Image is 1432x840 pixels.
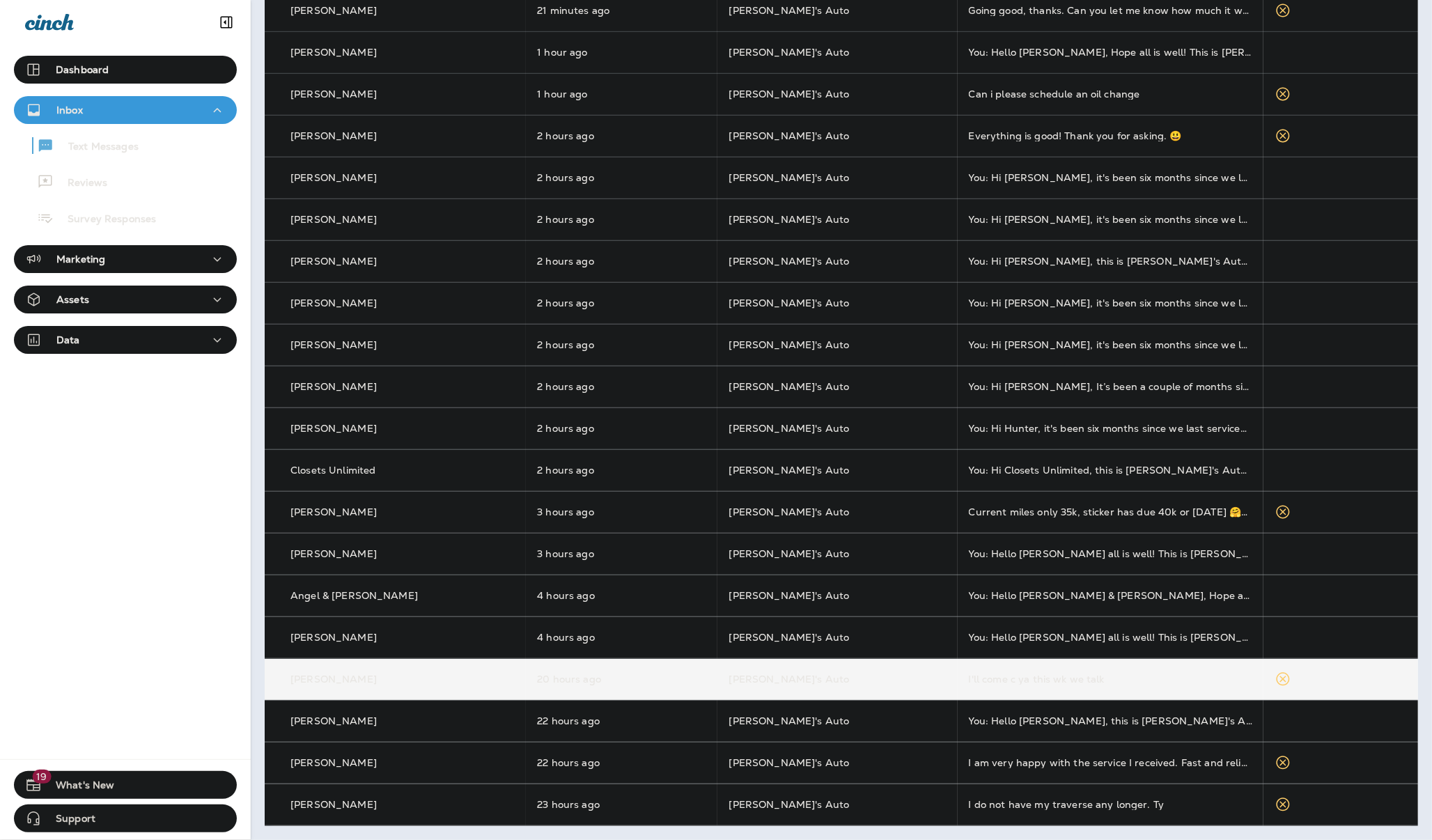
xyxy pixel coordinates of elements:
p: Sep 24, 2025 11:56 AM [537,88,706,100]
div: You: Hi Sheila, this is Evan's Auto. Our records show your 2009 Hyundai Tucson should be due for ... [969,256,1252,267]
div: You: Hello Lee, Hope all is well! This is Evan from Evan's Auto. I wanted to reach out to thank y... [969,548,1252,559]
p: [PERSON_NAME] [290,381,377,392]
button: Inbox [14,96,237,124]
p: Sep 24, 2025 11:23 AM [537,297,706,309]
span: Support [42,813,95,830]
button: Dashboard [14,56,237,84]
div: Everything is good! Thank you for asking. 😃 [969,130,1252,141]
p: Reviews [54,177,107,190]
button: 19What's New [14,771,237,799]
span: [PERSON_NAME]'s Auto [729,547,849,560]
p: Sep 23, 2025 03:31 PM [537,715,706,726]
span: [PERSON_NAME]'s Auto [729,88,849,100]
p: Survey Responses [54,213,156,226]
button: Data [14,326,237,354]
p: Sep 24, 2025 11:23 AM [537,214,706,225]
span: What's New [42,779,114,796]
button: Assets [14,286,237,313]
p: Closets Unlimited [290,465,375,476]
button: Reviews [14,167,237,196]
p: [PERSON_NAME] [290,799,377,810]
p: [PERSON_NAME] [290,632,377,643]
p: Sep 24, 2025 11:23 AM [537,339,706,350]
span: [PERSON_NAME]'s Auto [729,798,849,811]
p: [PERSON_NAME] [290,130,377,141]
div: You: Hi Fatima, it's been six months since we last serviced your 2011 Nissan Murano at Evan's Aut... [969,339,1252,350]
p: Dashboard [56,64,109,75]
p: Sep 23, 2025 01:41 PM [537,799,706,810]
p: Assets [56,294,89,305]
button: Text Messages [14,131,237,160]
span: [PERSON_NAME]'s Auto [729,506,849,518]
p: [PERSON_NAME] [290,715,377,726]
p: Sep 23, 2025 05:33 PM [537,674,706,685]
p: [PERSON_NAME] [290,5,377,16]
div: You: Hello Bianca, Hope all is well! This is Evan from Evan's Auto. I wanted to reach out to than... [969,47,1252,58]
div: I do not have my traverse any longer. Ty [969,799,1252,810]
p: Inbox [56,104,83,116]
p: Sep 24, 2025 10:29 AM [537,506,706,518]
p: Sep 24, 2025 11:23 AM [537,256,706,267]
p: Sep 24, 2025 11:27 AM [537,130,706,141]
div: You: Hello Kylie, this is Evan's Auto, just a friendly reminder that on your last visit, there we... [969,715,1252,726]
span: [PERSON_NAME]'s Auto [729,715,849,727]
p: [PERSON_NAME] [290,47,377,58]
button: Support [14,804,237,832]
div: You: Hello Angel & Lilian, Hope all is well! This is Evan from Evan's Auto. I wanted to reach out... [969,590,1252,601]
p: Sep 24, 2025 11:23 AM [537,381,706,392]
div: Current miles only 35k, sticker has due 40k or Feb 2026 🤗✔️ I'll hold off for now. [969,506,1252,518]
button: Marketing [14,245,237,273]
p: Sep 24, 2025 11:21 AM [537,465,706,476]
p: Sep 24, 2025 11:23 AM [537,172,706,183]
span: [PERSON_NAME]'s Auto [729,673,849,685]
div: Can i please schedule an oil change [969,88,1252,100]
span: [PERSON_NAME]'s Auto [729,213,849,226]
p: Marketing [56,254,105,265]
div: You: Hi Joseph, It’s been a couple of months since we serviced your 2015 Nissan 370Z at Evan's Au... [969,381,1252,392]
p: Sep 24, 2025 01:14 PM [537,5,706,16]
p: Text Messages [54,141,139,154]
span: [PERSON_NAME]'s Auto [729,631,849,644]
p: [PERSON_NAME] [290,172,377,183]
span: [PERSON_NAME]'s Auto [729,4,849,17]
span: [PERSON_NAME]'s Auto [729,589,849,602]
p: [PERSON_NAME] [290,256,377,267]
p: [PERSON_NAME] [290,548,377,559]
p: [PERSON_NAME] [290,674,377,685]
p: Data [56,334,80,345]
p: Sep 23, 2025 03:24 PM [537,757,706,768]
p: Sep 24, 2025 12:21 PM [537,47,706,58]
span: [PERSON_NAME]'s Auto [729,130,849,142]
p: [PERSON_NAME] [290,88,377,100]
span: [PERSON_NAME]'s Auto [729,46,849,59]
span: [PERSON_NAME]'s Auto [729,464,849,476]
p: [PERSON_NAME] [290,506,377,518]
p: Sep 24, 2025 09:03 AM [537,632,706,643]
div: You: Hi Closets Unlimited, this is Evan's Auto. Our records show your 2005 Ford Mustang is due fo... [969,465,1252,476]
span: [PERSON_NAME]'s Auto [729,380,849,393]
div: You: Hi Maria, it's been six months since we last serviced your 2013 Hyundai Elantra at Evan's Au... [969,172,1252,183]
p: Angel & [PERSON_NAME] [290,590,418,601]
p: [PERSON_NAME] [290,214,377,225]
span: [PERSON_NAME]'s Auto [729,422,849,435]
p: Sep 24, 2025 09:03 AM [537,590,706,601]
p: [PERSON_NAME] [290,297,377,309]
span: [PERSON_NAME]'s Auto [729,255,849,267]
div: I am very happy with the service I received. Fast and reliable service. I truly appreciate everyo... [969,757,1252,768]
p: [PERSON_NAME] [290,339,377,350]
span: [PERSON_NAME]'s Auto [729,339,849,351]
button: Survey Responses [14,203,237,233]
div: Going good, thanks. Can you let me know how much it would be for a transmission for a pathfinder [969,5,1252,16]
p: Sep 24, 2025 11:23 AM [537,423,706,434]
div: You: Hi Joan, it's been six months since we last serviced your 2018 Toyota Camry at Evan's Auto, ... [969,297,1252,309]
p: [PERSON_NAME] [290,423,377,434]
p: [PERSON_NAME] [290,757,377,768]
div: You: Hello Allison, Hope all is well! This is Evan from Evan's Auto. I wanted to reach out to tha... [969,632,1252,643]
span: [PERSON_NAME]'s Auto [729,171,849,184]
button: Collapse Sidebar [207,8,246,36]
span: [PERSON_NAME]'s Auto [729,756,849,769]
span: 19 [32,770,51,784]
span: [PERSON_NAME]'s Auto [729,297,849,309]
div: You: Hi Hunter, it's been six months since we last serviced your 1995 Ford F-250 at Evan's Auto, ... [969,423,1252,434]
p: Sep 24, 2025 10:18 AM [537,548,706,559]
